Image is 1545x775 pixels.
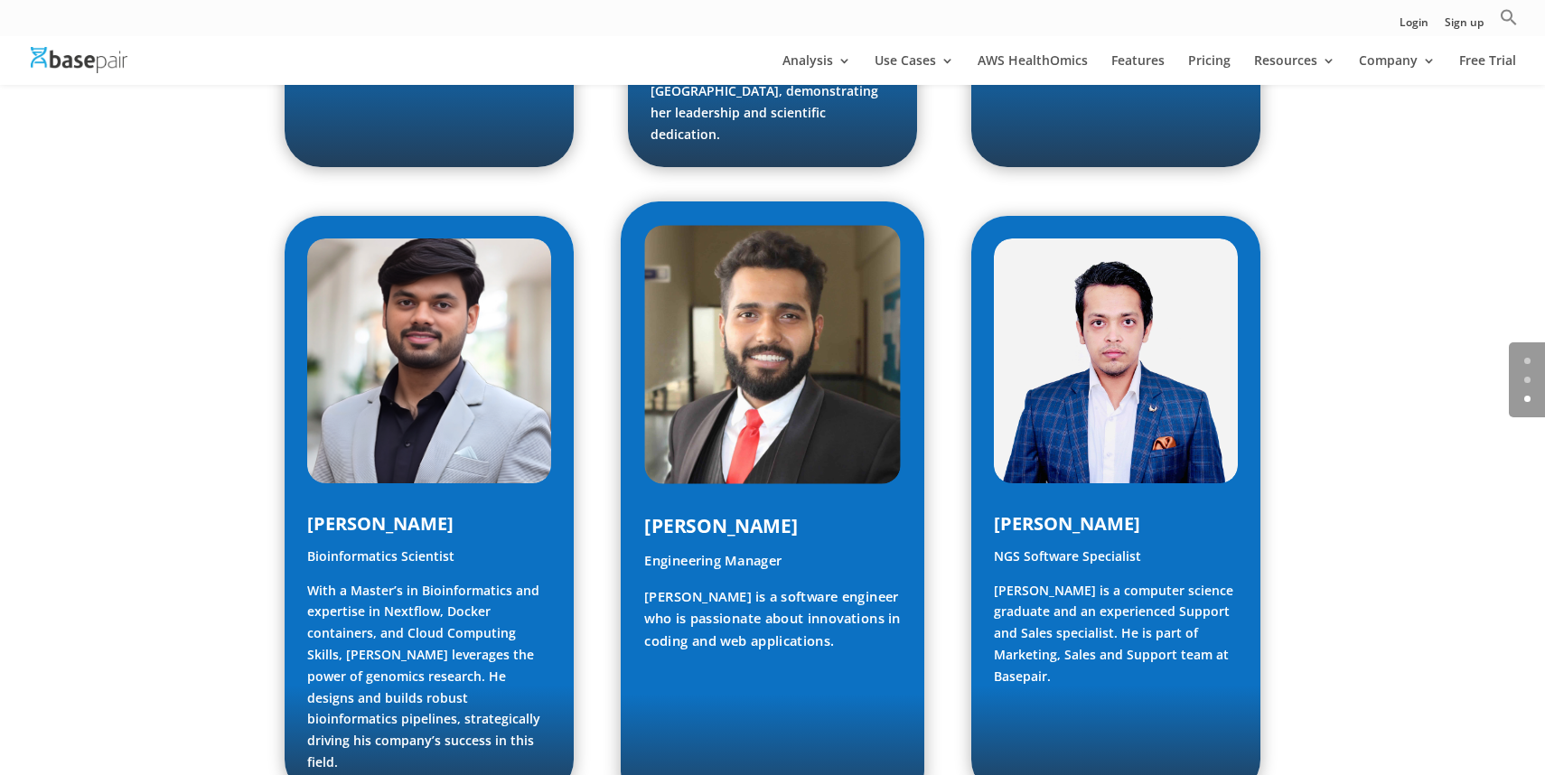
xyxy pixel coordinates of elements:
[1111,54,1165,85] a: Features
[307,511,454,536] span: [PERSON_NAME]
[1188,54,1231,85] a: Pricing
[1500,8,1518,36] a: Search Icon Link
[1524,358,1531,364] a: 0
[978,54,1088,85] a: AWS HealthOmics
[782,54,851,85] a: Analysis
[1500,8,1518,26] svg: Search
[994,546,1238,580] p: NGS Software Specialist
[994,580,1238,687] p: [PERSON_NAME] is a computer science graduate and an experienced Support and Sales specialist. He ...
[1400,17,1428,36] a: Login
[31,47,127,73] img: Basepair
[644,514,798,539] span: [PERSON_NAME]
[644,585,901,653] p: [PERSON_NAME] is a software engineer who is passionate about innovations in coding and web applic...
[1524,377,1531,383] a: 1
[875,54,954,85] a: Use Cases
[1254,54,1335,85] a: Resources
[307,580,551,773] p: With a Master’s in Bioinformatics and expertise in Nextflow, Docker containers, and Cloud Computi...
[1359,54,1436,85] a: Company
[1524,396,1531,402] a: 2
[994,511,1140,536] span: [PERSON_NAME]
[1445,17,1484,36] a: Sign up
[1455,685,1523,753] iframe: Drift Widget Chat Controller
[644,549,901,585] p: Engineering Manager
[1459,54,1516,85] a: Free Trial
[307,546,551,580] p: Bioinformatics Scientist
